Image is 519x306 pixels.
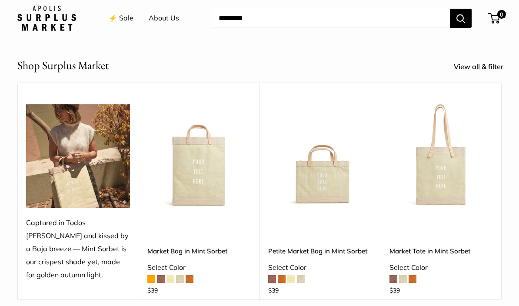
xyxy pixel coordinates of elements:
img: Apolis: Surplus Market [17,6,76,31]
a: 0 [489,13,500,23]
a: ⚡️ Sale [109,12,133,25]
button: Search [450,9,472,28]
span: $39 [389,286,400,294]
a: Market Bag in Mint Sorbet [147,246,251,256]
div: Captured in Todos [PERSON_NAME] and kissed by a Baja breeze — Mint Sorbet is our crispest shade y... [26,216,130,282]
div: Select Color [389,261,493,274]
a: Market Bag in Mint SorbetMarket Bag in Mint Sorbet [147,104,251,208]
a: Market Tote in Mint Sorbet [389,246,493,256]
h2: Shop Surplus Market [17,57,109,74]
a: View all & filter [454,60,513,73]
a: Petite Market Bag in Mint SorbetPetite Market Bag in Mint Sorbet [268,104,372,208]
a: Petite Market Bag in Mint Sorbet [268,246,372,256]
div: Select Color [268,261,372,274]
div: Select Color [147,261,251,274]
img: Captured in Todos Santos and kissed by a Baja breeze — Mint Sorbet is our crispest shade yet, mad... [26,104,130,208]
span: 0 [497,10,506,19]
span: $39 [147,286,158,294]
input: Search... [212,9,450,28]
a: Market Tote in Mint SorbetMarket Tote in Mint Sorbet [389,104,493,208]
img: Market Tote in Mint Sorbet [389,104,493,208]
a: About Us [149,12,179,25]
span: $39 [268,286,279,294]
img: Market Bag in Mint Sorbet [147,104,251,208]
img: Petite Market Bag in Mint Sorbet [268,104,372,208]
